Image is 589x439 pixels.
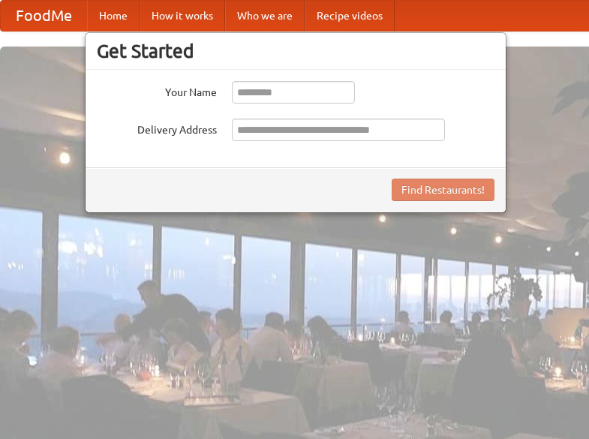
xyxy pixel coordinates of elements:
[225,1,305,31] a: Who we are
[140,1,225,31] a: How it works
[97,81,217,100] label: Your Name
[97,119,217,137] label: Delivery Address
[1,1,87,31] a: FoodMe
[87,1,140,31] a: Home
[392,179,494,201] button: Find Restaurants!
[305,1,395,31] a: Recipe videos
[97,40,494,62] h3: Get Started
